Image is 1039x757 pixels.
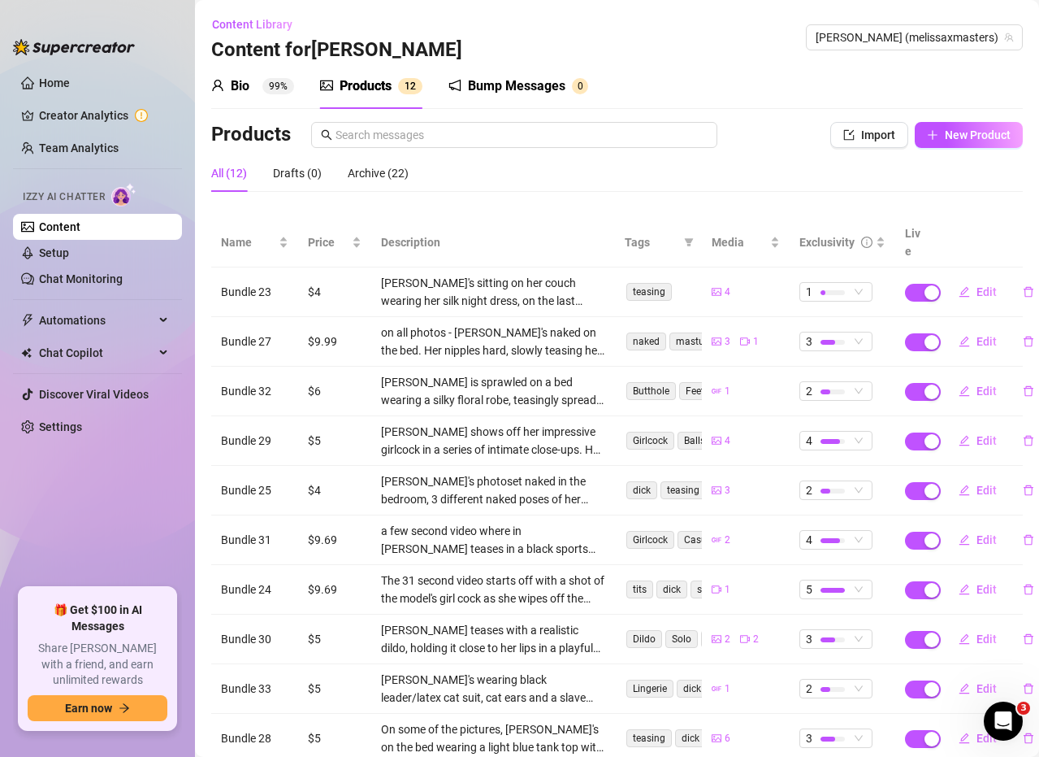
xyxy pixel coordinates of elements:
[626,481,657,499] span: dick
[702,218,789,268] th: Media
[119,703,130,714] span: arrow-right
[976,385,997,398] span: Edit
[28,695,167,721] button: Earn nowarrow-right
[371,218,615,268] th: Description
[39,388,149,401] a: Discover Viral Videos
[231,76,249,96] div: Bio
[298,516,371,565] td: $9.69
[211,317,298,367] td: Bundle 27
[211,615,298,664] td: Bundle 30
[946,576,1010,603] button: Edit
[959,435,970,446] span: edit
[725,681,730,697] span: 1
[626,432,674,450] span: Girlcock
[753,632,759,647] span: 2
[959,286,970,298] span: edit
[626,333,666,350] span: naked
[946,378,1010,404] button: Edit
[946,279,1010,305] button: Edit
[340,76,392,96] div: Products
[28,641,167,689] span: Share [PERSON_NAME] with a friend, and earn unlimited rewards
[221,233,275,251] span: Name
[684,237,694,247] span: filter
[381,572,605,607] div: The 31 second video starts off with a shot of the model's girl cock as she wipes off the cum on h...
[405,80,410,92] span: 1
[1023,584,1034,595] span: delete
[712,485,721,495] span: picture
[212,18,292,31] span: Content Library
[211,268,298,317] td: Bundle 23
[1023,435,1034,446] span: delete
[660,481,706,499] span: teasing
[927,129,938,141] span: plus
[298,466,371,516] td: $4
[65,702,112,715] span: Earn now
[39,220,80,233] a: Content
[381,373,605,409] div: [PERSON_NAME] is sprawled on a bed wearing a silky floral robe, teasingly spread open to reveal h...
[806,630,812,648] span: 3
[298,268,371,317] td: $4
[211,79,224,92] span: user
[946,428,1010,454] button: Edit
[211,218,298,268] th: Name
[816,25,1013,50] span: Melissa (melissaxmasters)
[959,336,970,347] span: edit
[712,386,721,396] span: gif
[28,603,167,634] span: 🎁 Get $100 in AI Messages
[39,141,119,154] a: Team Analytics
[976,484,997,497] span: Edit
[946,626,1010,652] button: Edit
[336,126,708,144] input: Search messages
[211,367,298,416] td: Bundle 32
[806,581,812,598] span: 5
[959,534,970,546] span: edit
[806,680,812,698] span: 2
[725,582,730,598] span: 1
[806,729,812,747] span: 3
[1023,733,1034,744] span: delete
[681,230,697,255] span: filter
[298,317,371,367] td: $9.99
[861,128,895,141] span: Import
[626,630,662,648] span: Dildo
[946,527,1010,553] button: Edit
[725,533,730,548] span: 2
[626,729,672,747] span: teasing
[39,420,82,433] a: Settings
[1023,336,1034,347] span: delete
[211,11,305,37] button: Content Library
[262,78,294,94] sup: 99%
[915,122,1023,148] button: New Product
[675,729,706,747] span: dick
[712,337,721,346] span: picture
[725,433,730,449] span: 4
[976,682,997,695] span: Edit
[678,531,721,549] span: Casual
[211,565,298,615] td: Bundle 24
[211,164,247,182] div: All (12)
[381,324,605,359] div: on all photos - [PERSON_NAME]'s naked on the bed. Her nipples hard, slowly teasing her girl cock....
[959,633,970,645] span: edit
[1023,534,1034,546] span: delete
[740,634,750,644] span: video-camera
[381,720,605,756] div: On some of the pictures, [PERSON_NAME]'s on the bed wearing a light blue tank top with Dark blue ...
[211,516,298,565] td: Bundle 31
[21,347,32,359] img: Chat Copilot
[976,335,997,348] span: Edit
[39,272,123,285] a: Chat Monitoring
[946,477,1010,503] button: Edit
[959,683,970,694] span: edit
[410,80,416,92] span: 2
[1004,33,1014,42] span: team
[725,285,730,300] span: 4
[669,333,742,350] span: masturbation
[946,328,1010,355] button: Edit
[298,664,371,714] td: $5
[976,633,997,646] span: Edit
[39,102,169,128] a: Creator Analytics exclamation-circle
[626,680,673,698] span: Lingerie
[211,37,462,63] h3: Content for [PERSON_NAME]
[806,531,812,549] span: 4
[626,283,672,301] span: teasing
[895,218,936,268] th: Live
